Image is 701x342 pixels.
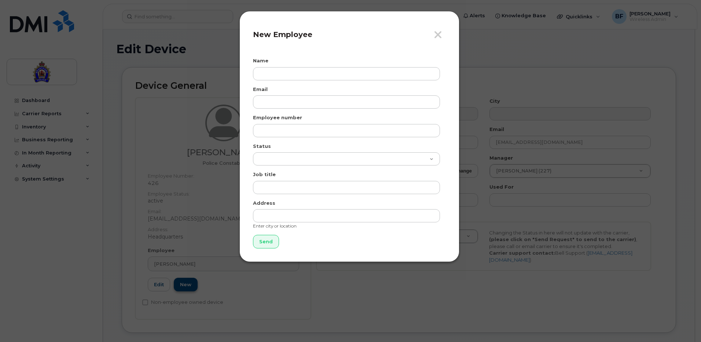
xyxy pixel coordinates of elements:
label: Job title [253,171,276,178]
label: Email [253,86,268,93]
input: Send [253,235,279,248]
label: Status [253,143,271,150]
small: Enter city or location [253,223,297,229]
label: Address [253,200,275,207]
label: Employee number [253,114,302,121]
h4: New Employee [253,30,446,39]
label: Name [253,57,268,64]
